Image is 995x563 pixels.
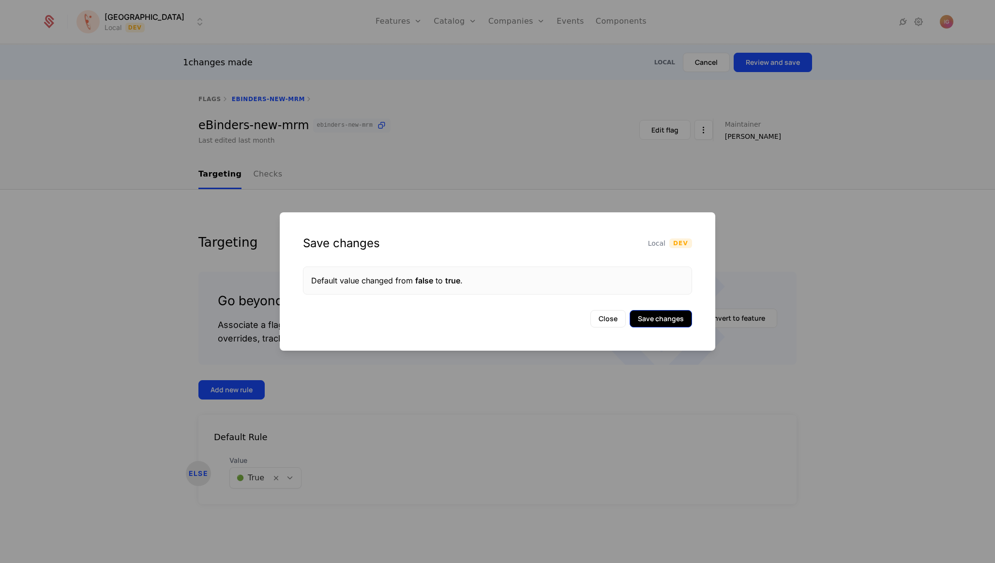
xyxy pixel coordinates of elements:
[303,236,380,251] div: Save changes
[311,275,684,286] div: Default value changed from to .
[648,238,665,248] span: Local
[630,310,692,327] button: Save changes
[415,276,433,285] span: false
[590,310,626,327] button: Close
[445,276,460,285] span: true
[669,238,692,248] span: Dev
